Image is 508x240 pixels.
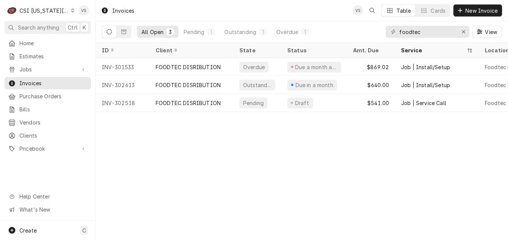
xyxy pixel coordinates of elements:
[4,77,91,89] a: Invoices
[168,28,172,36] div: 3
[96,76,150,94] div: INV-302613
[401,99,446,107] div: Job | Service Call
[4,129,91,142] a: Clients
[19,7,69,15] div: CSI [US_STATE][GEOGRAPHIC_DATA]
[209,28,213,36] div: 1
[453,4,502,16] button: New Invoice
[19,65,76,73] span: Jobs
[19,206,86,213] span: What's New
[19,92,87,100] span: Purchase Orders
[19,227,37,234] span: Create
[347,58,395,76] div: $869.02
[353,46,388,54] div: Amt. Due
[4,21,91,34] button: Search anythingCtrlK
[4,90,91,102] a: Purchase Orders
[294,99,310,107] div: Draft
[83,24,86,31] span: K
[7,5,17,16] div: CSI Kansas City's Avatar
[156,81,221,89] div: FOODTEC DISRIBUTION
[4,190,91,203] a: Go to Help Center
[261,28,265,36] div: 1
[294,63,338,71] div: Due a month ago
[96,94,150,112] div: INV-302518
[156,46,226,54] div: Client
[184,28,204,36] div: Pending
[79,5,89,16] div: VS
[19,119,87,126] span: Vendors
[401,63,450,71] div: Job | Install/Setup
[156,63,221,71] div: FOODTEC DISRIBUTION
[19,52,87,60] span: Estimates
[353,5,363,16] div: VS
[353,5,363,16] div: Vicky Stuesse's Avatar
[276,28,298,36] div: Overdue
[303,28,307,36] div: 1
[457,26,469,38] button: Erase input
[431,7,446,15] div: Cards
[4,50,91,62] a: Estimates
[366,4,378,16] button: Open search
[239,46,275,54] div: State
[19,105,87,113] span: Bills
[68,24,77,31] span: Ctrl
[294,81,334,89] div: Due in a month
[19,193,86,200] span: Help Center
[4,203,91,216] a: Go to What's New
[472,26,502,38] button: View
[4,116,91,129] a: Vendors
[242,99,264,107] div: Pending
[156,99,221,107] div: FOODTEC DISRIBUTION
[287,46,340,54] div: Status
[483,28,499,36] span: View
[242,81,272,89] div: Outstanding
[224,28,256,36] div: Outstanding
[4,142,91,155] a: Go to Pricebook
[102,46,142,54] div: ID
[141,28,163,36] div: All Open
[19,132,87,139] span: Clients
[79,5,89,16] div: Vicky Stuesse's Avatar
[18,24,59,31] span: Search anything
[399,26,455,38] input: Keyword search
[347,76,395,94] div: $640.00
[7,5,17,16] div: C
[19,145,76,153] span: Pricebook
[4,63,91,76] a: Go to Jobs
[82,227,86,234] span: C
[4,37,91,49] a: Home
[401,46,465,54] div: Service
[4,103,91,116] a: Bills
[19,79,87,87] span: Invoices
[347,94,395,112] div: $541.00
[397,7,411,15] div: Table
[464,7,499,15] span: New Invoice
[19,39,87,47] span: Home
[401,81,450,89] div: Job | Install/Setup
[242,63,266,71] div: Overdue
[96,58,150,76] div: INV-301533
